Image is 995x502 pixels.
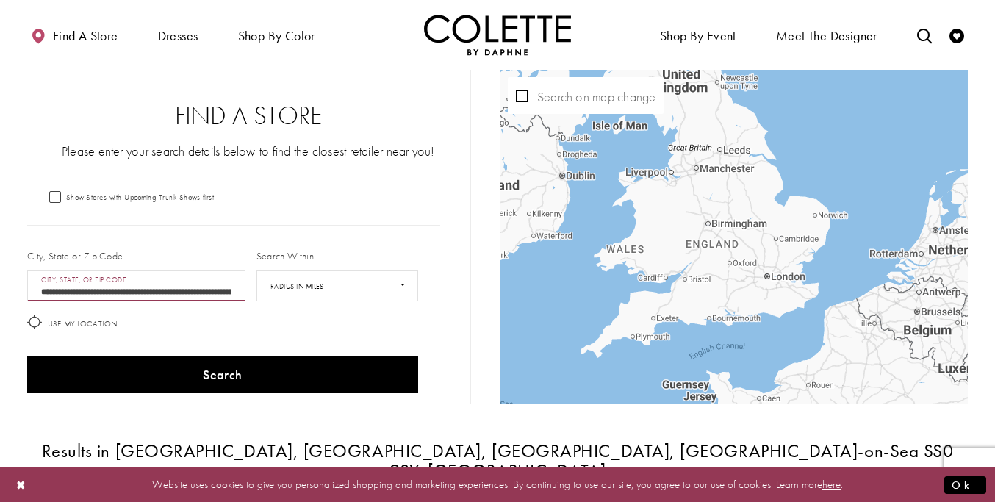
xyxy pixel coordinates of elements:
a: Find a store [27,15,121,55]
select: Radius In Miles [256,270,418,301]
a: Toggle search [913,15,935,55]
p: Please enter your search details below to find the closest retailer near you! [57,142,440,160]
h2: Find a Store [57,101,440,131]
h3: Results in [GEOGRAPHIC_DATA], [GEOGRAPHIC_DATA], [GEOGRAPHIC_DATA], [GEOGRAPHIC_DATA]-on-Sea SS0 ... [27,441,968,481]
a: Meet the designer [772,15,881,55]
input: City, State, or ZIP Code [27,270,245,301]
span: Shop By Event [656,15,740,55]
span: Meet the designer [776,29,877,43]
span: Shop By Event [660,29,736,43]
a: Check Wishlist [946,15,968,55]
span: Shop by color [234,15,319,55]
img: Colette by Daphne [424,15,571,55]
a: Visit Home Page [424,15,571,55]
label: Search Within [256,248,314,263]
label: City, State or Zip Code [27,248,123,263]
span: Dresses [158,29,198,43]
p: Website uses cookies to give you personalized shopping and marketing experiences. By continuing t... [106,475,889,495]
button: Close Dialog [9,472,34,498]
span: Find a store [53,29,118,43]
button: Search [27,356,418,393]
span: Dresses [154,15,202,55]
span: Shop by color [238,29,315,43]
a: here [822,477,841,492]
div: Map with store locations [500,70,968,404]
button: Submit Dialog [944,476,986,494]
